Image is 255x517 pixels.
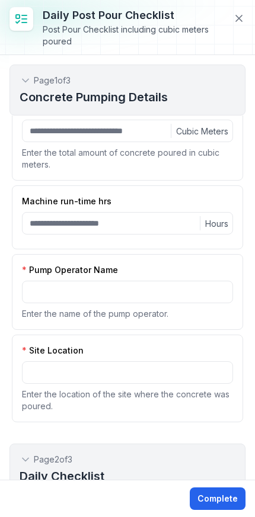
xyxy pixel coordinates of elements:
[22,388,233,412] p: Enter the location of the site where the concrete was poured.
[34,75,71,86] span: Page 1 of 3
[190,487,246,510] button: Complete
[22,264,118,276] label: Pump Operator Name
[20,89,235,105] h2: Concrete Pumping Details
[22,120,233,142] input: :r1g:-form-item-label
[20,468,235,484] h2: Daily Checklist
[22,345,84,357] label: Site Location
[34,454,72,465] span: Page 2 of 3
[22,212,233,235] input: :r1h:-form-item-label
[43,24,217,47] div: Post Pour Checklist including cubic meters poured
[22,281,233,303] input: :r1i:-form-item-label
[22,195,111,207] label: Machine run-time hrs
[22,308,233,320] p: Enter the name of the pump operator.
[22,147,233,171] p: Enter the total amount of concrete poured in cubic meters.
[43,7,217,24] h3: Daily Post Pour Checklist
[22,361,233,384] input: :r1j:-form-item-label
